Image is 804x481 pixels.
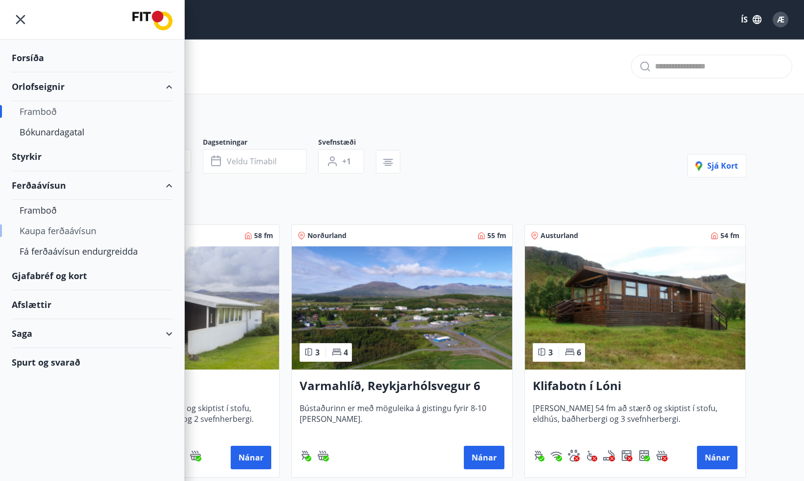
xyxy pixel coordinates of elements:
div: Gæludýr [568,450,580,461]
button: menu [12,11,29,28]
div: Bókunardagatal [20,122,165,142]
div: Framboð [20,200,165,220]
div: Þvottavél [621,450,632,461]
div: Heitur pottur [190,450,201,461]
div: Kaupa ferðaávísun [20,220,165,241]
img: ZXjrS3QKesehq6nQAPjaRuRTI364z8ohTALB4wBr.svg [300,450,311,461]
button: +1 [318,149,364,174]
span: 58 fm [254,231,273,240]
div: Heitur pottur [656,450,668,461]
div: Fá ferðaávísun endurgreidda [20,241,165,262]
span: [PERSON_NAME] 54 fm að stærð og skiptist í stofu, eldhús, baðherbergi og 3 svefnherbergi. [533,403,738,435]
div: Aðgengi fyrir hjólastól [586,450,597,461]
div: Þráðlaust net [550,450,562,461]
img: h89QDIuHlAdpqTriuIvuEWkTH976fOgBEOOeu1mi.svg [656,450,668,461]
div: Gasgrill [300,450,311,461]
span: Sjá kort [695,160,738,171]
h3: Klifabotn í Lóni [533,377,738,395]
button: ÍS [736,11,767,28]
span: 3 [548,347,553,358]
div: Framboð [20,101,165,122]
img: QNIUl6Cv9L9rHgMXwuzGLuiJOj7RKqxk9mBFPqjq.svg [603,450,615,461]
div: Gasgrill [533,450,544,461]
img: pxcaIm5dSOV3FS4whs1soiYWTwFQvksT25a9J10C.svg [568,450,580,461]
span: 55 fm [487,231,506,240]
div: Afslættir [12,290,173,319]
div: Heitur pottur [317,450,329,461]
img: ZXjrS3QKesehq6nQAPjaRuRTI364z8ohTALB4wBr.svg [533,450,544,461]
span: Norðurland [307,231,347,240]
span: Veldu tímabil [227,156,277,167]
div: Uppþvottavél [638,450,650,461]
span: 4 [344,347,348,358]
span: Svefnstæði [318,137,376,149]
button: Nánar [231,446,271,469]
img: 7hj2GulIrg6h11dFIpsIzg8Ak2vZaScVwTihwv8g.svg [638,450,650,461]
img: h89QDIuHlAdpqTriuIvuEWkTH976fOgBEOOeu1mi.svg [317,450,329,461]
button: Nánar [697,446,738,469]
img: Dl16BY4EX9PAW649lg1C3oBuIaAsR6QVDQBO2cTm.svg [621,450,632,461]
div: Styrkir [12,142,173,171]
span: Bústaðurinn er með möguleika á gistingu fyrir 8-10 [PERSON_NAME]. [300,403,504,435]
span: 54 fm [720,231,739,240]
img: Paella dish [525,246,745,370]
span: Dagsetningar [203,137,318,149]
img: 8IYIKVZQyRlUC6HQIIUSdjpPGRncJsz2RzLgWvp4.svg [586,450,597,461]
div: Orlofseignir [12,72,173,101]
span: Austurland [541,231,578,240]
span: 3 [315,347,320,358]
img: Paella dish [292,246,512,370]
img: HJRyFFsYp6qjeUYhR4dAD8CaCEsnIFYZ05miwXoh.svg [550,450,562,461]
h3: Varmahlíð, Reykjarhólsvegur 6 [300,377,504,395]
img: h89QDIuHlAdpqTriuIvuEWkTH976fOgBEOOeu1mi.svg [190,450,201,461]
span: Æ [777,14,784,25]
span: 6 [577,347,581,358]
button: Sjá kort [687,154,746,177]
button: Nánar [464,446,504,469]
div: Spurt og svarað [12,348,173,376]
span: +1 [342,156,351,167]
button: Æ [769,8,792,31]
div: Ferðaávísun [12,171,173,200]
button: Veldu tímabil [203,149,306,174]
div: Gjafabréf og kort [12,262,173,290]
div: Forsíða [12,44,173,72]
div: Saga [12,319,173,348]
img: union_logo [132,11,173,30]
div: Reykingar / Vape [603,450,615,461]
